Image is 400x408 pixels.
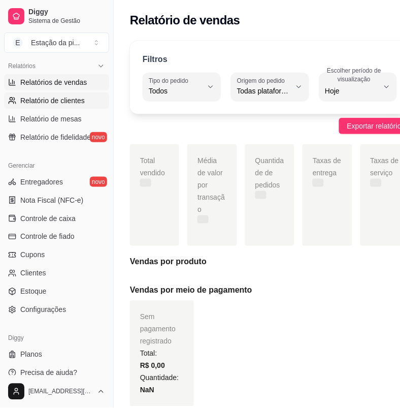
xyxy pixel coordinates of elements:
span: Estoque [20,287,46,297]
div: Diggy [4,330,109,347]
span: Média de valor por transação [197,156,225,213]
a: Relatórios de vendas [4,74,109,90]
span: R$ 0,00 [140,362,165,370]
a: Precisa de ajuda? [4,365,109,381]
span: Quantidade de pedidos [255,156,284,189]
span: Sem pagamento registrado [140,313,176,346]
span: Configurações [20,305,66,315]
a: Controle de fiado [4,229,109,245]
span: Relatório de fidelidade [20,132,91,142]
span: Entregadores [20,177,63,187]
a: Entregadoresnovo [4,174,109,190]
a: Cupons [4,247,109,263]
span: Planos [20,350,42,360]
span: [EMAIL_ADDRESS][DOMAIN_NAME] [28,388,93,396]
span: E [13,38,23,48]
span: Relatório de mesas [20,114,82,124]
button: Select a team [4,33,109,53]
span: Cupons [20,250,45,260]
span: Sistema de Gestão [28,17,105,25]
span: Total: [140,350,165,370]
button: [EMAIL_ADDRESS][DOMAIN_NAME] [4,380,109,404]
span: Quantidade: [140,374,179,394]
span: Controle de fiado [20,232,75,242]
span: Nota Fiscal (NFC-e) [20,195,83,205]
div: Gerenciar [4,158,109,174]
a: Relatório de mesas [4,111,109,127]
label: Escolher período de visualização [325,66,387,83]
span: Todos [149,86,203,96]
span: Todas plataformas (Diggy, iFood) [237,86,291,96]
span: Relatórios de vendas [20,77,87,87]
label: Tipo do pedido [149,76,192,85]
a: Nota Fiscal (NFC-e) [4,192,109,208]
a: Clientes [4,265,109,281]
a: Relatório de fidelidadenovo [4,129,109,145]
button: Escolher período de visualizaçãoHoje [319,73,397,101]
span: Taxas de serviço [371,156,399,177]
a: Configurações [4,302,109,318]
a: Controle de caixa [4,210,109,227]
p: Filtros [143,53,168,66]
button: Origem do pedidoTodas plataformas (Diggy, iFood) [231,73,309,101]
a: Relatório de clientes [4,92,109,109]
span: Relatórios [8,62,36,70]
a: Estoque [4,284,109,300]
span: Relatório de clientes [20,96,85,106]
label: Origem do pedido [237,76,288,85]
a: Planos [4,347,109,363]
h2: Relatório de vendas [130,12,240,28]
span: NaN [140,386,154,394]
span: Taxas de entrega [313,156,341,177]
span: Hoje [325,86,379,96]
span: Total vendido [140,156,165,177]
span: Precisa de ajuda? [20,368,77,378]
div: Estação da pi ... [31,38,80,48]
span: Controle de caixa [20,213,76,224]
span: Diggy [28,8,105,17]
button: Tipo do pedidoTodos [143,73,221,101]
span: Clientes [20,268,46,278]
a: DiggySistema de Gestão [4,4,109,28]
